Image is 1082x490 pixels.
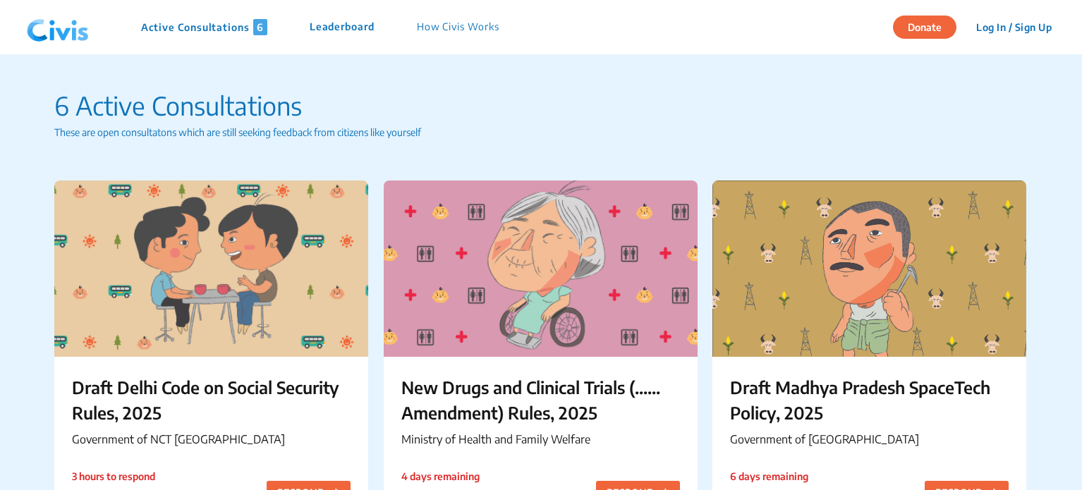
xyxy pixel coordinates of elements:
p: Government of [GEOGRAPHIC_DATA] [730,431,1009,448]
p: Draft Delhi Code on Social Security Rules, 2025 [72,374,351,425]
a: Donate [893,19,967,33]
p: Ministry of Health and Family Welfare [401,431,680,448]
p: New Drugs and Clinical Trials (...... Amendment) Rules, 2025 [401,374,680,425]
p: 6 Active Consultations [54,87,1028,125]
button: Donate [893,16,956,39]
p: How Civis Works [417,19,499,35]
p: 3 hours to respond [72,469,155,484]
button: Log In / Sign Up [967,16,1061,38]
p: Leaderboard [310,19,375,35]
p: Active Consultations [141,19,267,35]
p: Government of NCT [GEOGRAPHIC_DATA] [72,431,351,448]
p: 6 days remaining [730,469,814,484]
p: These are open consultatons which are still seeking feedback from citizens like yourself [54,125,1028,140]
span: 6 [253,19,267,35]
img: navlogo.png [21,6,95,49]
p: 4 days remaining [401,469,485,484]
p: Draft Madhya Pradesh SpaceTech Policy, 2025 [730,374,1009,425]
